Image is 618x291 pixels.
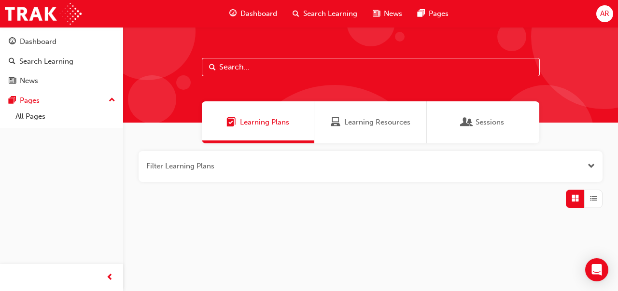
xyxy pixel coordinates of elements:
div: Dashboard [20,36,56,47]
div: News [20,75,38,86]
div: Open Intercom Messenger [585,258,608,281]
a: Dashboard [4,33,119,51]
a: pages-iconPages [410,4,456,24]
a: Search Learning [4,53,119,70]
span: Learning Plans [240,117,289,128]
span: search-icon [9,57,15,66]
span: Search [209,62,216,73]
a: All Pages [12,109,119,124]
span: News [384,8,402,19]
button: AR [596,5,613,22]
div: Pages [20,95,40,106]
span: guage-icon [9,38,16,46]
input: Search... [202,58,540,76]
span: Learning Resources [331,117,340,128]
a: search-iconSearch Learning [285,4,365,24]
span: Learning Resources [344,117,410,128]
a: Learning ResourcesLearning Resources [314,101,427,143]
button: Pages [4,92,119,110]
span: pages-icon [418,8,425,20]
span: guage-icon [229,8,237,20]
span: news-icon [373,8,380,20]
span: Pages [429,8,449,19]
span: Sessions [476,117,504,128]
div: Search Learning [19,56,73,67]
span: AR [600,8,609,19]
a: guage-iconDashboard [222,4,285,24]
span: up-icon [109,94,115,107]
img: Trak [5,3,82,25]
span: pages-icon [9,97,16,105]
a: News [4,72,119,90]
a: SessionsSessions [427,101,539,143]
span: List [590,193,597,204]
button: Open the filter [588,161,595,172]
span: search-icon [293,8,299,20]
button: DashboardSearch LearningNews [4,31,119,92]
a: news-iconNews [365,4,410,24]
span: Learning Plans [226,117,236,128]
span: Grid [572,193,579,204]
span: prev-icon [106,272,113,284]
a: Learning PlansLearning Plans [202,101,314,143]
span: Dashboard [240,8,277,19]
span: Sessions [462,117,472,128]
span: Search Learning [303,8,357,19]
span: news-icon [9,77,16,85]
